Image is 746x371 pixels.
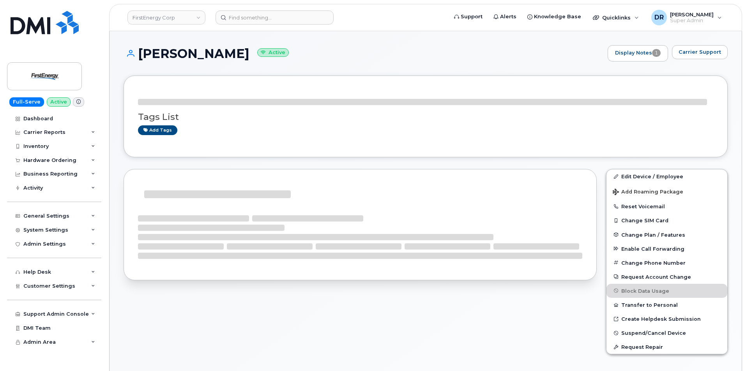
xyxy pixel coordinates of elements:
button: Transfer to Personal [606,298,727,312]
button: Request Repair [606,340,727,354]
a: Create Helpdesk Submission [606,312,727,326]
button: Change Phone Number [606,256,727,270]
span: Add Roaming Package [613,189,683,196]
button: Change Plan / Features [606,228,727,242]
button: Add Roaming Package [606,183,727,199]
span: Enable Call Forwarding [621,246,684,251]
a: Display Notes1 [608,45,668,62]
h1: [PERSON_NAME] [124,47,604,60]
span: Change Plan / Features [621,232,685,237]
button: Reset Voicemail [606,199,727,213]
small: Active [257,48,289,57]
button: Suspend/Cancel Device [606,326,727,340]
a: Edit Device / Employee [606,169,727,183]
span: 1 [652,49,661,57]
button: Enable Call Forwarding [606,242,727,256]
span: Carrier Support [679,48,721,56]
button: Carrier Support [672,45,728,59]
h3: Tags List [138,112,713,122]
button: Block Data Usage [606,284,727,298]
a: Add tags [138,125,177,135]
button: Request Account Change [606,270,727,284]
span: Suspend/Cancel Device [621,330,686,336]
button: Change SIM Card [606,213,727,227]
